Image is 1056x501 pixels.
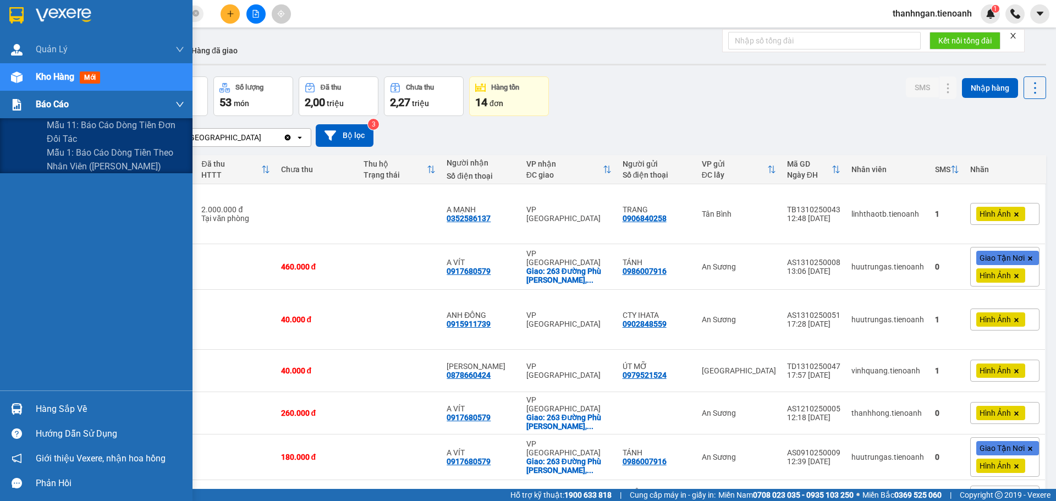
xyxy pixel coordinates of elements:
span: Mẫu 1: Báo cáo dòng tiền theo nhân viên ([PERSON_NAME]) [47,146,184,173]
div: VP [GEOGRAPHIC_DATA] [526,311,612,328]
div: 460.000 đ [281,262,353,271]
button: Bộ lọc [316,124,373,147]
sup: 3 [368,119,379,130]
div: 0915911739 [447,320,491,328]
span: Giới thiệu Vexere, nhận hoa hồng [36,452,166,465]
span: đơn [490,99,503,108]
div: SMS [935,165,950,174]
button: Chưa thu2,27 triệu [384,76,464,116]
span: món [234,99,249,108]
span: Mẫu 11: Báo cáo dòng tiền đơn đối tác [47,118,184,146]
div: Chưa thu [406,84,434,91]
div: linhthaotb.tienoanh [851,210,924,218]
span: Hình Ảnh [980,271,1011,280]
span: notification [12,453,22,464]
span: triệu [327,99,344,108]
div: VP [GEOGRAPHIC_DATA] [526,395,612,413]
div: Thu hộ [364,159,427,168]
button: Hàng đã giao [183,37,246,64]
div: 0917680579 [447,457,491,466]
span: triệu [412,99,429,108]
div: 0906840258 [623,214,667,223]
div: 0986007916 [623,457,667,466]
span: Hỗ trợ kỹ thuật: [510,489,612,501]
div: 0878660424 [447,371,491,379]
div: Trạng thái [364,170,427,179]
div: 0917680579 [447,267,491,276]
div: ÚT MỠ [623,362,691,371]
div: Ngày ĐH [787,170,832,179]
div: LƯƠNG THẾ VINH [447,362,515,371]
div: Số điện thoại [623,170,691,179]
div: 1 [935,366,959,375]
button: aim [272,4,291,24]
span: ⚪️ [856,493,860,497]
img: phone-icon [1010,9,1020,19]
div: 180.000 đ [281,453,353,461]
div: Số lượng [235,84,263,91]
strong: 0708 023 035 - 0935 103 250 [753,491,854,499]
div: TÁNH [623,448,691,457]
button: Hàng tồn14đơn [469,76,549,116]
div: Người gửi [623,159,691,168]
div: VP [GEOGRAPHIC_DATA] [526,205,612,223]
th: Toggle SortBy [196,155,275,184]
img: icon-new-feature [986,9,996,19]
span: Kết nối tổng đài [938,35,992,47]
span: Hình Ảnh [980,366,1011,376]
span: Hình Ảnh [980,461,1011,471]
div: huutrungas.tienoanh [851,315,924,324]
span: 2,27 [390,96,410,109]
button: file-add [246,4,266,24]
div: A Thành [447,488,515,497]
div: VP [GEOGRAPHIC_DATA] [526,249,612,267]
span: | [950,489,952,501]
div: Hướng dẫn sử dụng [36,426,184,442]
div: 12:48 [DATE] [787,214,840,223]
div: Giao: 263 Đường Phù Đổng Thiên Vương, Phường 8, Đà Lạt, Lâm Đồng [526,457,612,475]
div: Đã thu [321,84,341,91]
div: 17:28 [DATE] [787,320,840,328]
div: Giao: 263 Đường Phù Đổng Thiên Vương, Phường 8, Đà Lạt, Lâm Đồng [526,413,612,431]
div: 0979521524 [623,371,667,379]
div: A VÍT [447,404,515,413]
span: thanhngan.tienoanh [884,7,981,20]
button: Nhập hàng [962,78,1018,98]
div: An Sương [702,453,776,461]
span: Miền Nam [718,489,854,501]
span: Hình Ảnh [980,315,1011,324]
span: Giao Tận Nơi [980,253,1025,263]
span: close-circle [193,10,199,16]
div: VP [GEOGRAPHIC_DATA] [526,439,612,457]
div: 17:57 [DATE] [787,371,840,379]
span: close-circle [193,9,199,19]
div: Đã thu [201,159,261,168]
div: [GEOGRAPHIC_DATA] [702,366,776,375]
div: AS1310250008 [787,258,840,267]
img: warehouse-icon [11,71,23,83]
div: Phản hồi [36,475,184,492]
span: Báo cáo [36,97,69,111]
span: aim [277,10,285,18]
img: logo-vxr [9,7,24,24]
div: 2.000.000 đ [201,205,269,214]
span: down [175,45,184,54]
span: caret-down [1035,9,1045,19]
div: VP [GEOGRAPHIC_DATA] [526,362,612,379]
button: Đã thu2,00 triệu [299,76,378,116]
div: Tân Bình [702,210,776,218]
div: Nhãn [970,165,1039,174]
div: 13:06 [DATE] [787,267,840,276]
div: 40.000 đ [281,366,353,375]
sup: 1 [992,5,999,13]
div: 0986007916 [623,267,667,276]
span: question-circle [12,428,22,439]
div: 0 [935,409,959,417]
div: huutrungas.tienoanh [851,453,924,461]
span: file-add [252,10,260,18]
div: Chưa thu [281,165,353,174]
div: 0 [935,453,959,461]
div: AS1210250005 [787,404,840,413]
span: ... [587,422,593,431]
span: ... [587,466,593,475]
